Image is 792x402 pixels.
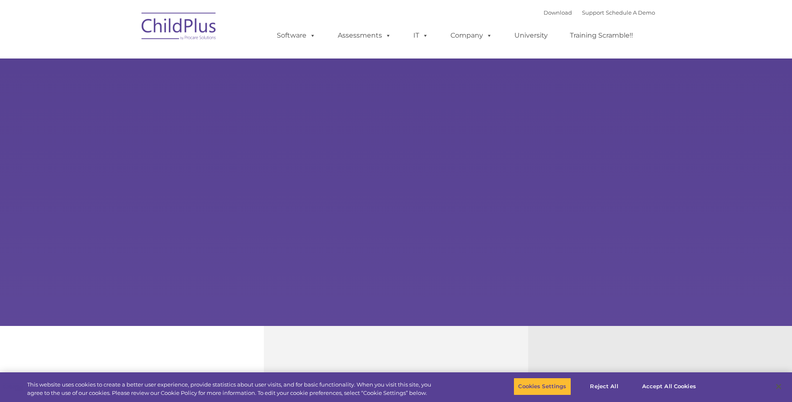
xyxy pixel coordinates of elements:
a: Assessments [329,27,400,44]
a: University [506,27,556,44]
a: Support [582,9,604,16]
div: This website uses cookies to create a better user experience, provide statistics about user visit... [27,381,435,397]
a: Download [544,9,572,16]
button: Close [769,377,788,396]
a: IT [405,27,437,44]
font: | [544,9,655,16]
a: Schedule A Demo [606,9,655,16]
a: Training Scramble!! [562,27,641,44]
img: ChildPlus by Procare Solutions [137,7,221,48]
a: Software [268,27,324,44]
button: Accept All Cookies [638,378,701,395]
button: Cookies Settings [514,378,571,395]
button: Reject All [578,378,630,395]
a: Company [442,27,501,44]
